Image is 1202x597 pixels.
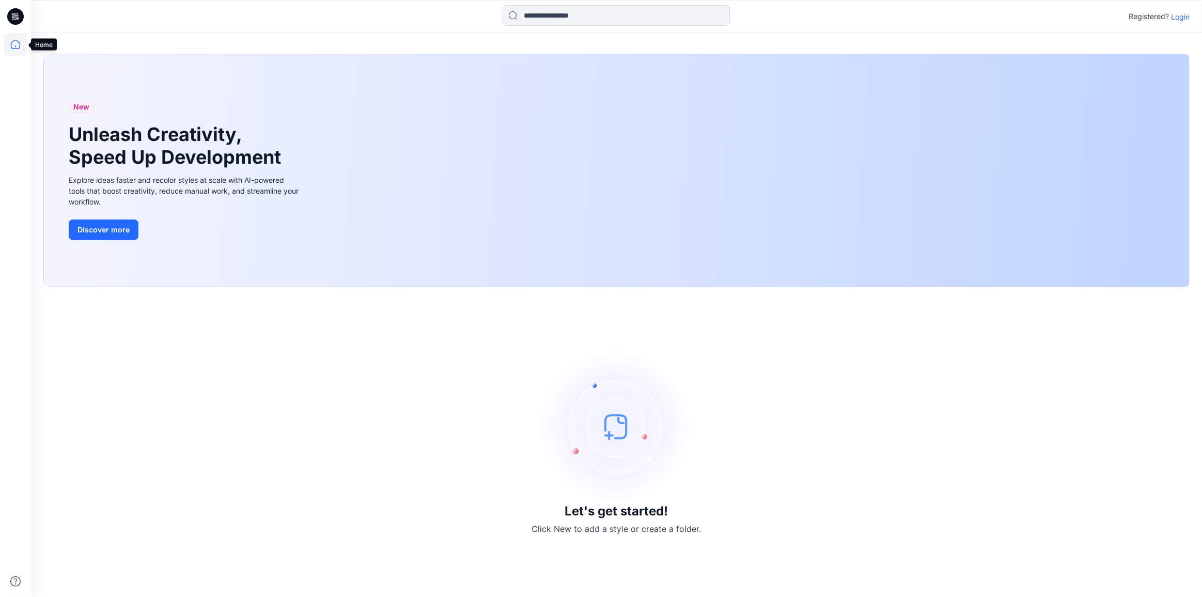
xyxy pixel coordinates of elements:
[532,523,701,535] p: Click New to add a style or create a folder.
[69,123,286,168] h1: Unleash Creativity, Speed Up Development
[1129,10,1169,23] p: Registered?
[539,349,694,504] img: empty-state-image.svg
[73,101,89,113] span: New
[69,175,301,207] div: Explore ideas faster and recolor styles at scale with AI-powered tools that boost creativity, red...
[69,219,138,240] button: Discover more
[1171,11,1190,22] p: Login
[565,504,668,519] h3: Let's get started!
[69,219,301,240] a: Discover more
